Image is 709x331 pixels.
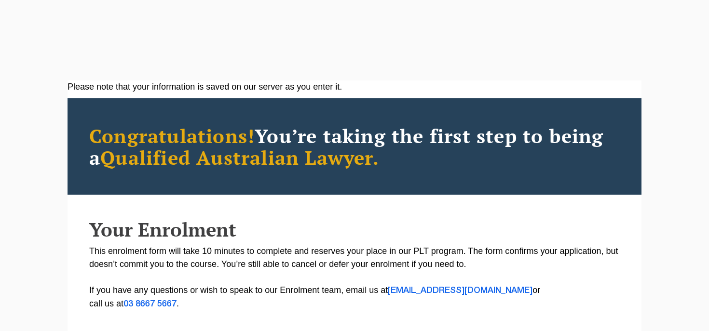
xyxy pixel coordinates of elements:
[89,123,255,148] span: Congratulations!
[68,80,641,93] div: Please note that your information is saved on our server as you enter it.
[89,125,620,168] h2: You’re taking the first step to being a
[89,219,620,240] h2: Your Enrolment
[123,300,177,308] a: 03 8667 5667
[388,287,532,294] a: [EMAIL_ADDRESS][DOMAIN_NAME]
[89,245,620,311] p: This enrolment form will take 10 minutes to complete and reserves your place in our PLT program. ...
[100,145,379,170] span: Qualified Australian Lawyer.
